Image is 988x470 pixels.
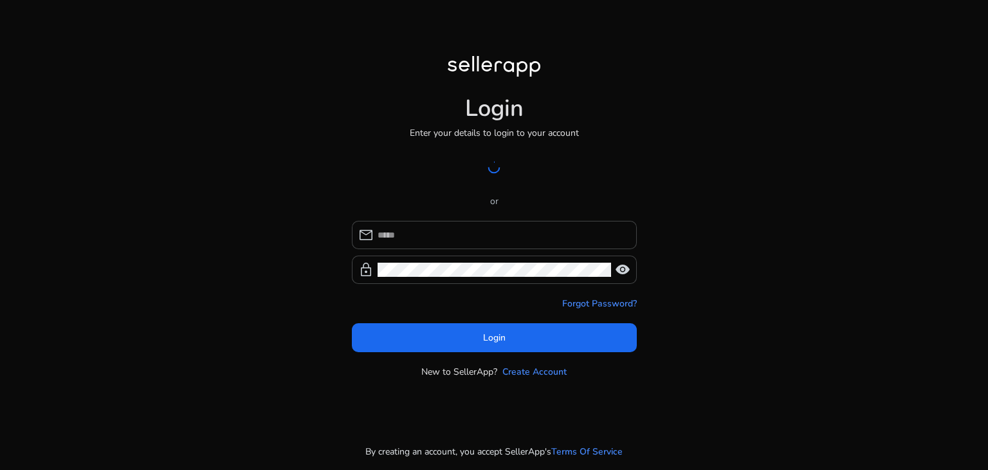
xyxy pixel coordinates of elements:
[502,365,567,379] a: Create Account
[358,262,374,277] span: lock
[352,194,637,208] p: or
[483,331,506,344] span: Login
[551,445,623,458] a: Terms Of Service
[352,323,637,352] button: Login
[465,95,524,122] h1: Login
[562,297,637,310] a: Forgot Password?
[410,126,579,140] p: Enter your details to login to your account
[421,365,497,379] p: New to SellerApp?
[358,227,374,243] span: mail
[615,262,630,277] span: visibility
